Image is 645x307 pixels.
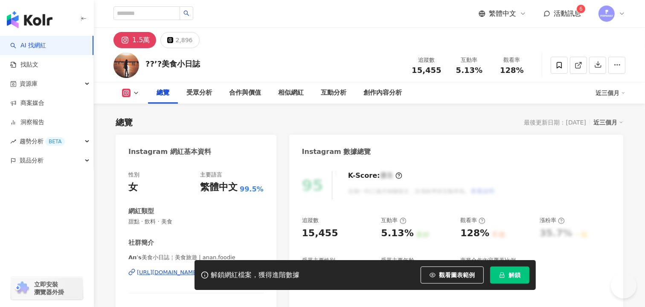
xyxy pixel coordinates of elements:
[554,9,581,17] span: 活動訊息
[145,58,200,69] div: ??’?美食小日誌
[11,277,83,300] a: chrome extension立即安裝 瀏覽器外掛
[20,132,65,151] span: 趨勢分析
[593,117,623,128] div: 近三個月
[14,281,30,295] img: chrome extension
[577,5,585,13] sup: 6
[45,137,65,146] div: BETA
[363,88,402,98] div: 創作內容分析
[439,272,475,278] span: 觀看圖表範例
[596,86,625,100] div: 近三個月
[460,257,516,264] div: 商業合作內容覆蓋比例
[128,181,138,194] div: 女
[412,66,441,75] span: 15,455
[175,34,192,46] div: 2,896
[10,99,44,107] a: 商案媒合
[116,116,133,128] div: 總覽
[381,217,406,224] div: 互動率
[128,218,264,226] span: 甜點 · 飲料 · 美食
[540,217,565,224] div: 漲粉率
[524,119,586,126] div: 最後更新日期：[DATE]
[200,171,222,179] div: 主要語言
[381,227,413,240] div: 5.13%
[460,227,489,240] div: 128%
[200,181,238,194] div: 繁體中文
[128,207,154,216] div: 網紅類型
[456,66,482,75] span: 5.13%
[132,34,150,46] div: 1.5萬
[20,151,44,170] span: 競品分析
[113,32,156,48] button: 1.5萬
[381,257,414,264] div: 受眾主要年齡
[421,266,484,284] button: 觀看圖表範例
[10,61,38,69] a: 找貼文
[211,271,299,280] div: 解鎖網紅檔案，獲得進階數據
[128,238,154,247] div: 社群簡介
[321,88,346,98] div: 互動分析
[10,118,44,127] a: 洞察報告
[410,56,443,64] div: 追蹤數
[7,11,52,28] img: logo
[128,254,264,261] span: 𝗔𝗻’𝘀美食小日誌￤美食旅遊 | anan.foodie
[302,147,371,156] div: Instagram 數據總覽
[302,227,338,240] div: 15,455
[20,74,38,93] span: 資源庫
[128,171,139,179] div: 性別
[460,217,485,224] div: 觀看率
[496,56,528,64] div: 觀看率
[10,41,46,50] a: searchAI 找網紅
[599,6,615,22] img: images.png
[302,217,319,224] div: 追蹤數
[113,52,139,78] img: KOL Avatar
[186,88,212,98] div: 受眾分析
[508,272,520,278] span: 解鎖
[490,266,529,284] button: 解鎖
[348,171,402,180] div: K-Score :
[229,88,261,98] div: 合作與價值
[453,56,485,64] div: 互動率
[183,10,189,16] span: search
[500,66,524,75] span: 128%
[10,139,16,145] span: rise
[160,32,199,48] button: 2,896
[34,281,64,296] span: 立即安裝 瀏覽器外掛
[128,147,211,156] div: Instagram 網紅基本資料
[499,272,505,278] span: lock
[278,88,304,98] div: 相似網紅
[579,6,583,12] span: 6
[302,257,335,264] div: 受眾主要性別
[489,9,516,18] span: 繁體中文
[157,88,169,98] div: 總覽
[240,185,264,194] span: 99.5%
